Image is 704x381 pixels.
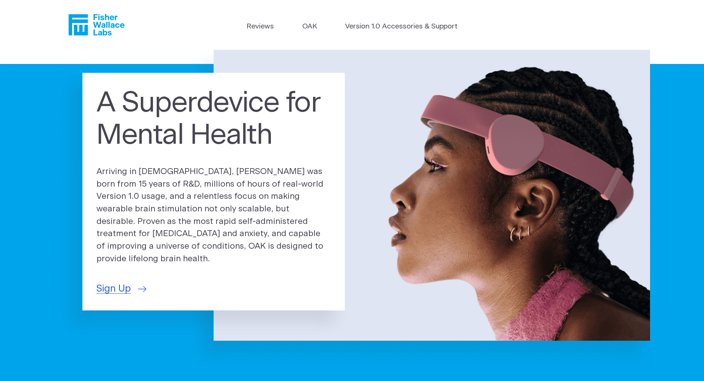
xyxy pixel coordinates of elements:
h1: A Superdevice for Mental Health [96,87,331,152]
p: Arriving in [DEMOGRAPHIC_DATA], [PERSON_NAME] was born from 15 years of R&D, millions of hours of... [96,166,331,265]
a: Sign Up [96,282,146,296]
a: OAK [302,21,317,32]
a: Reviews [246,21,274,32]
span: Sign Up [96,282,131,296]
a: Fisher Wallace [68,14,125,35]
a: Version 1.0 Accessories & Support [345,21,458,32]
